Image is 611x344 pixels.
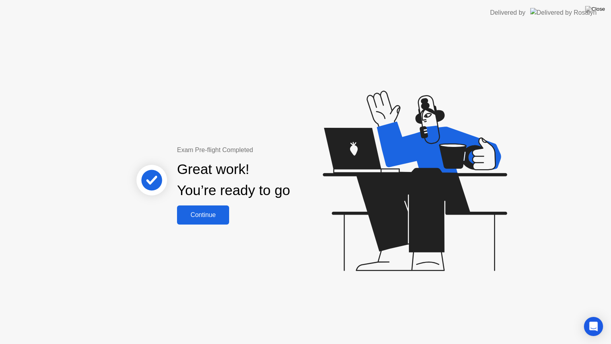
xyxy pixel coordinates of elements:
[179,211,227,219] div: Continue
[530,8,597,17] img: Delivered by Rosalyn
[584,317,603,336] div: Open Intercom Messenger
[490,8,525,18] div: Delivered by
[177,159,290,201] div: Great work! You’re ready to go
[177,205,229,225] button: Continue
[177,145,341,155] div: Exam Pre-flight Completed
[585,6,605,12] img: Close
